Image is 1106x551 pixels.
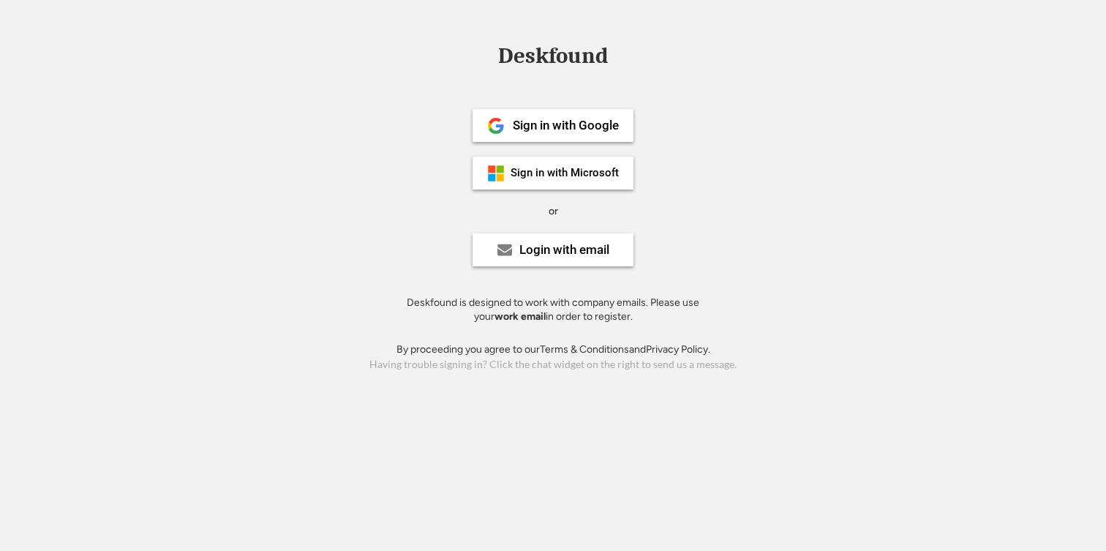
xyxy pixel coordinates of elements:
img: 1024px-Google__G__Logo.svg.png [487,117,505,135]
div: Sign in with Google [513,119,619,132]
div: Sign in with Microsoft [511,168,619,179]
a: Terms & Conditions [540,343,629,356]
strong: work email [494,310,546,323]
img: ms-symbollockup_mssymbol_19.png [487,165,505,182]
div: Login with email [519,244,609,256]
a: Privacy Policy. [646,343,710,356]
div: or [549,204,558,219]
div: By proceeding you agree to our and [396,342,710,357]
div: Deskfound [491,45,615,67]
div: Deskfound is designed to work with company emails. Please use your in order to register. [388,296,718,324]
